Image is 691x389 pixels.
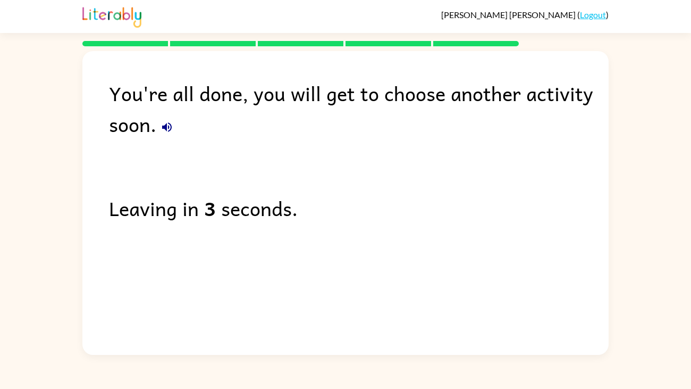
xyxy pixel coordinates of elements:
[441,10,577,20] span: [PERSON_NAME] [PERSON_NAME]
[580,10,606,20] a: Logout
[109,78,609,139] div: You're all done, you will get to choose another activity soon.
[441,10,609,20] div: ( )
[82,4,141,28] img: Literably
[204,193,216,224] b: 3
[109,193,609,224] div: Leaving in seconds.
